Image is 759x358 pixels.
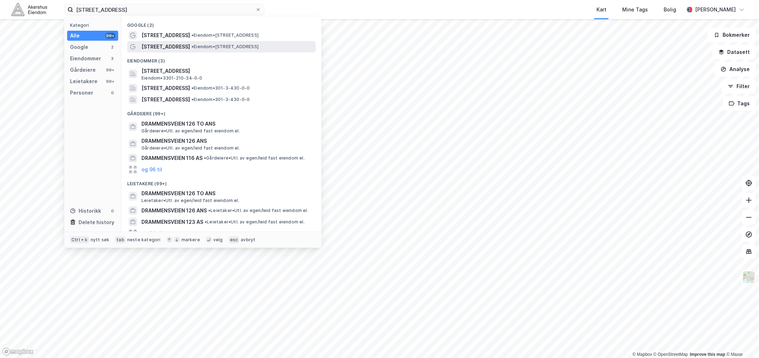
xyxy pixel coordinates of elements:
div: Ctrl + k [70,236,89,243]
div: 2 [110,44,115,50]
div: 99+ [105,79,115,84]
a: Mapbox homepage [2,348,34,356]
div: neste kategori [127,237,161,243]
span: DRAMMENSVEIEN 126 ANS [141,137,313,145]
div: Gårdeiere [70,66,96,74]
div: [PERSON_NAME] [695,5,736,14]
div: velg [213,237,223,243]
div: Bolig [664,5,676,14]
span: [STREET_ADDRESS] [141,84,190,92]
div: Eiendommer (3) [121,52,321,65]
span: [STREET_ADDRESS] [141,67,313,75]
div: Kontrollprogram for chat [723,324,759,358]
div: Personer [70,89,93,97]
div: Delete history [79,218,114,227]
div: Gårdeiere (99+) [121,105,321,118]
a: Improve this map [690,352,725,357]
div: Kategori [70,22,118,28]
div: Eiendommer [70,54,101,63]
div: Leietakere (99+) [121,175,321,188]
div: Alle [70,31,80,40]
span: [STREET_ADDRESS] [141,42,190,51]
button: Bokmerker [708,28,756,42]
span: • [204,155,206,161]
input: Søk på adresse, matrikkel, gårdeiere, leietakere eller personer [73,4,255,15]
div: esc [229,236,240,243]
div: Kart [596,5,606,14]
span: DRAMMENSVEIEN 116 AS [141,154,203,162]
div: 0 [110,208,115,214]
button: Analyse [715,62,756,76]
button: og 96 til [141,165,162,174]
div: Google (2) [121,17,321,30]
span: Eiendom • 301-3-430-0-0 [191,97,250,102]
div: Historikk [70,207,101,215]
span: • [191,85,194,91]
div: Mine Tags [622,5,648,14]
div: tab [115,236,126,243]
span: [STREET_ADDRESS] [141,31,190,40]
img: Z [742,271,756,284]
span: [STREET_ADDRESS] [141,95,190,104]
a: OpenStreetMap [654,352,688,357]
img: akershus-eiendom-logo.9091f326c980b4bce74ccdd9f866810c.svg [11,3,47,16]
span: • [191,32,194,38]
span: Gårdeiere • Utl. av egen/leid fast eiendom el. [141,145,240,151]
span: • [191,97,194,102]
span: DRAMMENSVEIEN 123 AS [141,218,203,226]
span: DRAMMENSVEIEN 126 TO ANS [141,189,313,198]
div: avbryt [241,237,255,243]
div: Leietakere [70,77,98,86]
span: Leietaker • Utl. av egen/leid fast eiendom el. [141,198,239,203]
div: 3 [110,56,115,61]
div: markere [181,237,200,243]
span: • [208,208,210,213]
div: 99+ [105,33,115,39]
button: Tags [723,96,756,111]
div: 0 [110,90,115,96]
div: Google [70,43,88,51]
a: Mapbox [633,352,652,357]
span: Eiendom • [STREET_ADDRESS] [191,32,259,38]
iframe: Chat Widget [723,324,759,358]
span: Eiendom • 301-3-430-0-0 [191,85,250,91]
span: DRAMMENSVEIEN 126 ANS [141,206,207,215]
span: Eiendom • [STREET_ADDRESS] [191,44,259,50]
div: nytt søk [91,237,110,243]
span: Leietaker • Utl. av egen/leid fast eiendom el. [205,219,305,225]
span: • [191,44,194,49]
span: Gårdeiere • Utl. av egen/leid fast eiendom el. [204,155,305,161]
button: Datasett [713,45,756,59]
span: Eiendom • 3301-210-34-0-0 [141,75,203,81]
span: Gårdeiere • Utl. av egen/leid fast eiendom el. [141,128,240,134]
span: DRAMMENSVEIEN 126 TO ANS [141,120,313,128]
button: Filter [722,79,756,94]
span: • [205,219,207,225]
span: Leietaker • Utl. av egen/leid fast eiendom el. [208,208,308,213]
button: og 96 til [141,229,162,238]
div: 99+ [105,67,115,73]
